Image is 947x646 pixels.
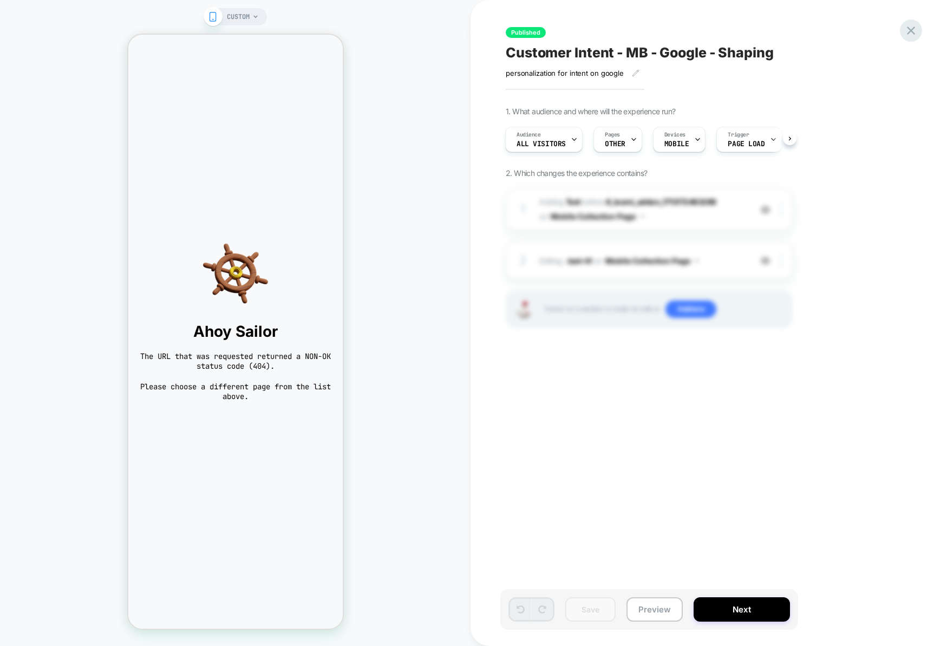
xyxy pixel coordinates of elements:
[11,288,204,306] span: Ahoy Sailor
[517,131,541,139] span: Audience
[605,140,625,148] span: OTHER
[545,301,786,318] span: Hover on a section in order to edit or
[565,597,616,622] button: Save
[517,140,566,148] span: All Visitors
[518,250,528,271] div: 2
[728,131,749,139] span: Trigger
[566,197,580,206] b: Text
[664,131,685,139] span: Devices
[728,140,765,148] span: Page Load
[640,215,644,218] img: down arrow
[518,199,528,220] div: 1
[664,140,689,148] span: MOBILE
[506,69,624,77] span: personalization for intent on google
[594,254,602,267] span: on
[606,197,716,206] span: #_loomi_addon_1713172463286
[11,206,204,271] img: navigation helm
[512,301,534,318] img: Joystick
[539,210,547,223] span: on
[506,44,774,61] span: Customer Intent - MB - Google - Shaping
[227,8,250,25] span: CUSTOM
[506,107,675,116] span: 1. What audience and where will the experience run?
[605,131,620,139] span: Pages
[780,204,782,216] img: close
[761,256,770,265] img: crossed eye
[506,27,546,38] span: Published
[539,253,746,269] span: Editing :
[605,253,699,269] button: Mobile Collection Page
[582,197,604,206] span: BEFORE
[626,597,683,622] button: Preview
[11,347,204,367] span: Please choose a different page from the list above.
[551,208,644,224] button: Mobile Collection Page
[506,168,647,178] span: 2. Which changes the experience contains?
[539,197,580,206] span: Adding
[761,205,770,214] img: crossed eye
[11,317,204,336] span: The URL that was requested returned a NON-OK status code (404).
[665,301,716,318] span: Add new
[694,597,790,622] button: Next
[695,259,699,262] img: down arrow
[566,256,592,265] span: .text-h1
[780,255,782,266] img: close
